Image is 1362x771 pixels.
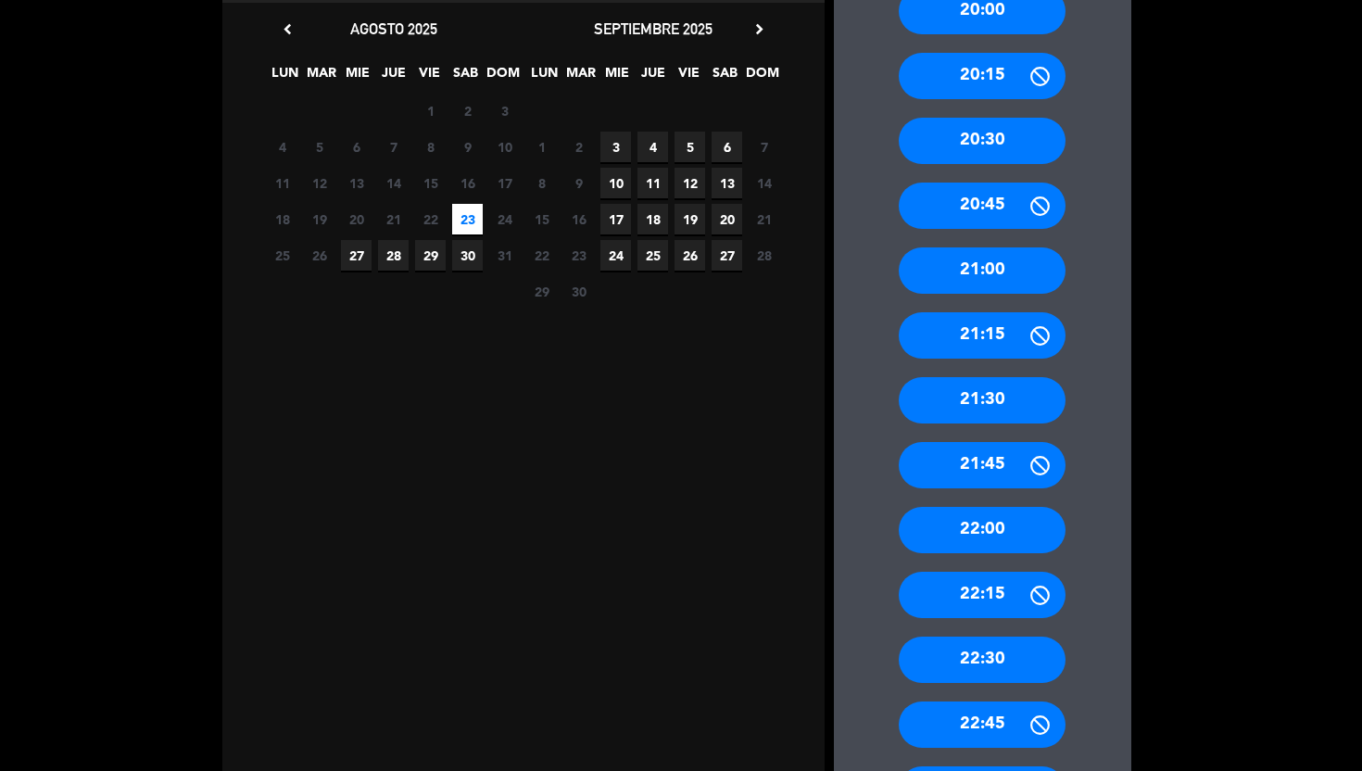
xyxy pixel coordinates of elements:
span: 17 [489,168,520,198]
span: 15 [415,168,446,198]
span: 22 [526,240,557,271]
span: 12 [304,168,334,198]
span: MAR [565,62,596,93]
span: 21 [749,204,779,234]
i: chevron_left [278,19,297,39]
span: DOM [746,62,776,93]
span: 7 [378,132,409,162]
span: 28 [749,240,779,271]
span: 4 [637,132,668,162]
span: 20 [712,204,742,234]
span: 13 [341,168,372,198]
span: 9 [452,132,483,162]
div: 20:15 [899,53,1066,99]
span: JUE [637,62,668,93]
span: 25 [637,240,668,271]
span: 18 [267,204,297,234]
span: 26 [304,240,334,271]
span: 1 [526,132,557,162]
span: 16 [452,168,483,198]
span: 11 [267,168,297,198]
span: 27 [341,240,372,271]
span: 24 [600,240,631,271]
span: MIE [342,62,372,93]
div: 21:15 [899,312,1066,359]
span: VIE [414,62,445,93]
span: 9 [563,168,594,198]
span: 10 [600,168,631,198]
span: MAR [306,62,336,93]
span: 6 [341,132,372,162]
span: 18 [637,204,668,234]
div: 21:00 [899,247,1066,294]
span: septiembre 2025 [594,19,713,38]
span: 30 [563,276,594,307]
span: 16 [563,204,594,234]
span: LUN [529,62,560,93]
span: 15 [526,204,557,234]
span: 14 [378,168,409,198]
span: 19 [304,204,334,234]
span: 22 [415,204,446,234]
span: 10 [489,132,520,162]
div: 20:30 [899,118,1066,164]
span: 24 [489,204,520,234]
span: 5 [304,132,334,162]
span: 6 [712,132,742,162]
span: 20 [341,204,372,234]
span: SAB [710,62,740,93]
span: 2 [563,132,594,162]
span: 28 [378,240,409,271]
span: 3 [489,95,520,126]
span: VIE [674,62,704,93]
span: 26 [675,240,705,271]
span: 29 [526,276,557,307]
span: agosto 2025 [350,19,437,38]
span: 23 [563,240,594,271]
span: 25 [267,240,297,271]
div: 21:45 [899,442,1066,488]
span: 7 [749,132,779,162]
span: 8 [415,132,446,162]
span: 31 [489,240,520,271]
span: JUE [378,62,409,93]
span: 13 [712,168,742,198]
div: 20:45 [899,183,1066,229]
span: 2 [452,95,483,126]
div: 22:00 [899,507,1066,553]
span: 19 [675,204,705,234]
div: 22:15 [899,572,1066,618]
span: 1 [415,95,446,126]
span: 12 [675,168,705,198]
span: LUN [270,62,300,93]
span: 23 [452,204,483,234]
span: 17 [600,204,631,234]
div: 22:30 [899,637,1066,683]
span: 30 [452,240,483,271]
span: 14 [749,168,779,198]
span: DOM [486,62,517,93]
i: chevron_right [750,19,769,39]
span: 21 [378,204,409,234]
span: 8 [526,168,557,198]
div: 22:45 [899,701,1066,748]
span: 11 [637,168,668,198]
span: 27 [712,240,742,271]
span: SAB [450,62,481,93]
span: 3 [600,132,631,162]
span: MIE [601,62,632,93]
div: 21:30 [899,377,1066,423]
span: 4 [267,132,297,162]
span: 5 [675,132,705,162]
span: 29 [415,240,446,271]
